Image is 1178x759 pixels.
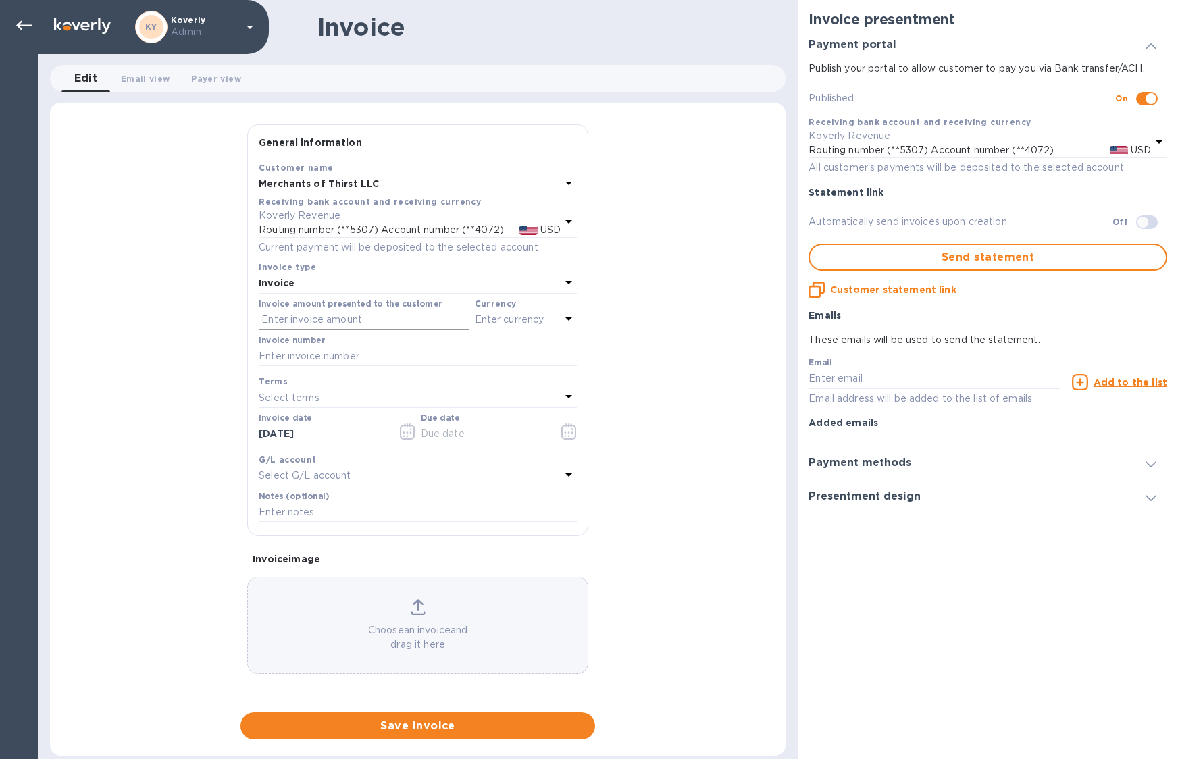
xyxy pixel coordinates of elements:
[538,224,561,235] span: USD
[809,391,1059,407] p: Email address will be added to the list of emails
[259,163,333,173] b: Customer name
[171,25,238,39] p: Admin
[809,490,921,503] h3: Presentment design
[259,278,294,288] b: Invoice
[421,415,459,423] label: Due date
[259,197,481,207] b: Receiving bank account and receiving currency
[259,492,330,500] label: Notes (optional)
[259,336,325,344] label: Invoice number
[259,502,577,523] input: Enter notes
[809,11,1167,28] h2: Invoice presentment
[809,416,1167,429] p: Added emails
[809,359,832,367] label: Email
[259,223,504,237] p: Routing number (**5307) Account number (**4072)
[259,240,577,255] p: Current payment will be deposited to the selected account
[519,226,538,235] img: USD
[259,310,469,330] input: Enter invoice amount
[809,61,1167,76] p: Publish your portal to allow customer to pay you via Bank transfer/ACH.
[809,215,1112,229] p: Automatically send invoices upon creation
[259,454,316,465] b: G/L account
[809,369,1059,389] input: Enter email
[240,712,595,739] button: Save invoice
[259,469,351,483] p: Select G/L account
[421,424,548,444] input: Due date
[259,391,319,405] p: Select terms
[121,72,170,86] span: Email view
[191,72,240,86] span: Payer view
[809,117,1031,127] b: Receiving bank account and receiving currency
[259,262,316,272] b: Invoice type
[809,161,1167,175] p: All customer’s payments will be deposited to the selected account
[1094,377,1167,388] u: Add to the list
[809,333,1167,347] p: These emails will be used to send the statement.
[259,376,288,386] b: Terms
[809,38,896,51] h3: Payment portal
[809,129,1151,143] p: Koverly Revenue
[259,137,362,148] b: General information
[809,309,1167,322] p: Emails
[809,91,1115,105] p: Published
[74,69,98,88] span: Edit
[54,18,111,34] img: Logo
[821,249,1155,265] span: Send statement
[830,284,956,295] u: Customer statement link
[248,623,588,652] p: Choose an invoice and drag it here
[809,244,1167,271] button: Send statement
[317,13,405,41] h1: Invoice
[809,456,911,469] h3: Payment methods
[1112,217,1128,227] b: Off
[259,178,379,189] b: Merchants of Thirst LLC
[259,415,312,423] label: Invoice date
[259,346,577,367] input: Enter invoice number
[253,552,583,566] p: Invoice image
[1128,145,1151,155] span: USD
[475,298,517,309] b: Currency
[475,313,544,327] p: Enter currency
[259,300,442,308] label: Invoice amount presented to the customer
[809,186,1167,199] p: Statement link
[171,16,238,39] p: Koverly
[809,143,1054,157] p: Routing number (**5307) Account number (**4072)
[259,209,561,223] p: Koverly Revenue
[259,424,386,444] input: Select date
[1110,146,1128,155] img: USD
[251,718,584,734] span: Save invoice
[145,22,157,32] b: KY
[1115,93,1128,103] b: On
